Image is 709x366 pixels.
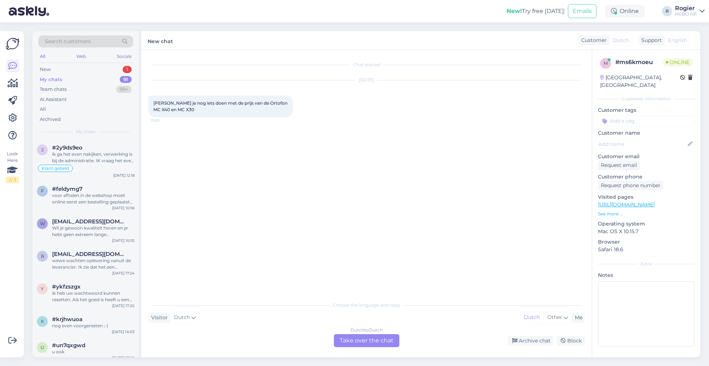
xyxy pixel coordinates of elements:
[598,96,695,102] div: Customer information
[40,76,62,83] div: My chats
[613,37,629,44] span: Dutch
[112,238,135,243] div: [DATE] 10:55
[52,283,81,290] span: #ykfzszgx
[40,116,61,123] div: Archived
[598,211,695,217] p: See more ...
[41,147,44,152] span: 2
[598,106,695,114] p: Customer tags
[112,303,135,308] div: [DATE] 17:20
[508,336,553,346] div: Archive chat
[120,76,132,83] div: 91
[148,302,585,308] div: Choose the language and reply
[153,100,289,112] span: [PERSON_NAME] je nog iets doen met de prijs van de Ortofon MC X40 en MC X30
[52,349,135,355] div: u ook
[76,129,95,135] span: My chats
[662,6,672,16] div: R
[604,60,608,66] span: m
[52,151,135,164] div: ik ga het even nakijken, verwerking is bij de administratie. IK vraag het even na.
[52,192,135,205] div: voor afhalen in de webshop moet online eerst een bestelling geplaatst worden ;-)
[40,221,45,226] span: w
[52,251,127,257] span: boris9@me.com
[598,181,663,190] div: Request phone number
[675,11,697,17] div: HOBO hifi
[598,272,695,279] p: Notes
[40,86,67,93] div: Team chats
[40,106,46,113] div: All
[6,151,19,183] div: Look Here
[40,96,67,103] div: AI Assistant
[598,220,695,228] p: Operating system
[600,74,680,89] div: [GEOGRAPHIC_DATA], [GEOGRAPHIC_DATA]
[668,37,687,44] span: English
[123,66,132,73] div: 1
[112,355,135,361] div: [DATE] 13:20
[112,270,135,276] div: [DATE] 17:24
[598,115,695,126] input: Add a tag
[112,329,135,335] div: [DATE] 14:03
[148,62,585,68] div: Chat started
[351,327,383,333] div: Dutch to Dutch
[52,290,135,303] div: ik heb uw wachtwoord kunnen resetten. Als het goed is heeft u een mail ontvangen op: [EMAIL_ADDRE...
[41,345,44,350] span: u
[113,173,135,178] div: [DATE] 12:18
[52,323,135,329] div: nog even voorgenieten ;-)
[40,66,51,73] div: New
[112,205,135,211] div: [DATE] 10:56
[598,201,655,208] a: [URL][DOMAIN_NAME]
[38,52,47,61] div: All
[556,336,585,346] div: Block
[598,153,695,160] p: Customer email
[506,8,522,14] b: New!
[41,319,44,324] span: k
[41,286,44,291] span: y
[52,218,127,225] span: wlaadwishaupt@hotmail.com
[578,37,607,44] div: Customer
[663,58,692,66] span: Online
[572,314,582,321] div: Me
[148,314,168,321] div: Visitor
[675,5,697,11] div: Rogier
[598,261,695,267] div: Extra
[506,7,565,16] div: Try free [DATE]:
[174,314,190,321] span: Dutch
[334,334,399,347] div: Take over the chat
[148,35,173,45] label: New chat
[52,186,82,192] span: #feldymg7
[598,160,640,170] div: Request email
[150,118,178,123] span: 13:20
[52,257,135,270] div: wewe wachten oplevering vanuit de leverancier. Ik zie dat het een bestelling van vandaag is?
[615,58,663,67] div: # ms6kmoeu
[605,5,645,18] div: Online
[568,4,597,18] button: Emails
[598,173,695,181] p: Customer phone
[598,246,695,253] p: Safari 18.6
[675,5,705,17] a: RogierHOBO hifi
[547,314,562,320] span: Other
[598,228,695,235] p: Mac OS X 10.15.7
[598,238,695,246] p: Browser
[52,342,85,349] span: #un7qxgwd
[148,77,585,83] div: [DATE]
[75,52,88,61] div: Web
[638,37,662,44] div: Support
[6,37,20,51] img: Askly Logo
[41,253,44,259] span: b
[6,177,19,183] div: 2 / 3
[598,129,695,137] p: Customer name
[598,140,686,148] input: Add name
[115,52,133,61] div: Socials
[520,312,543,323] div: Dutch
[52,144,82,151] span: #2y9ds9eo
[52,316,82,323] span: #krjhwuoa
[45,38,91,45] span: Search customers
[42,166,69,171] span: Klant gebeld
[41,188,44,194] span: f
[52,225,135,238] div: Wil je gewoon kwaliteit horen en je hebt geen extreem lange kabeltrajecten? Dan is de AudioQuest ...
[116,86,132,93] div: 99+
[598,193,695,201] p: Visited pages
